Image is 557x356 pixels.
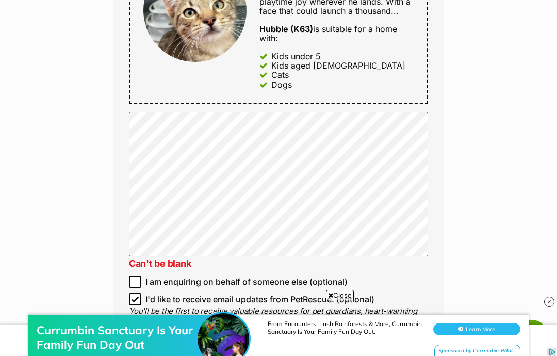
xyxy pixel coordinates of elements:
[259,24,414,43] div: is suitable for a home with:
[268,26,422,41] div: From Encounters, Lush Rainforests & More, Currumbin Sanctuary Is Your Family Fun Day Out.
[145,293,374,305] span: I'd like to receive email updates from PetRescue. (optional)
[37,29,202,58] div: Currumbin Sanctuary Is Your Family Fun Day Out
[271,70,289,79] div: Cats
[259,24,313,34] strong: Hubble (K63)
[271,52,321,61] div: Kids under 5
[544,297,554,307] img: close_rtb.svg
[271,61,405,70] div: Kids aged [DEMOGRAPHIC_DATA]
[434,51,520,63] div: Sponsored by Currumbin Wildlife Sanctuary
[271,80,292,89] div: Dogs
[326,290,354,300] span: Close
[145,276,348,288] span: I am enquiring on behalf of someone else (optional)
[433,29,520,41] button: Learn More
[198,19,249,71] img: Currumbin Sanctuary Is Your Family Fun Day Out
[129,256,428,270] p: Can't be blank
